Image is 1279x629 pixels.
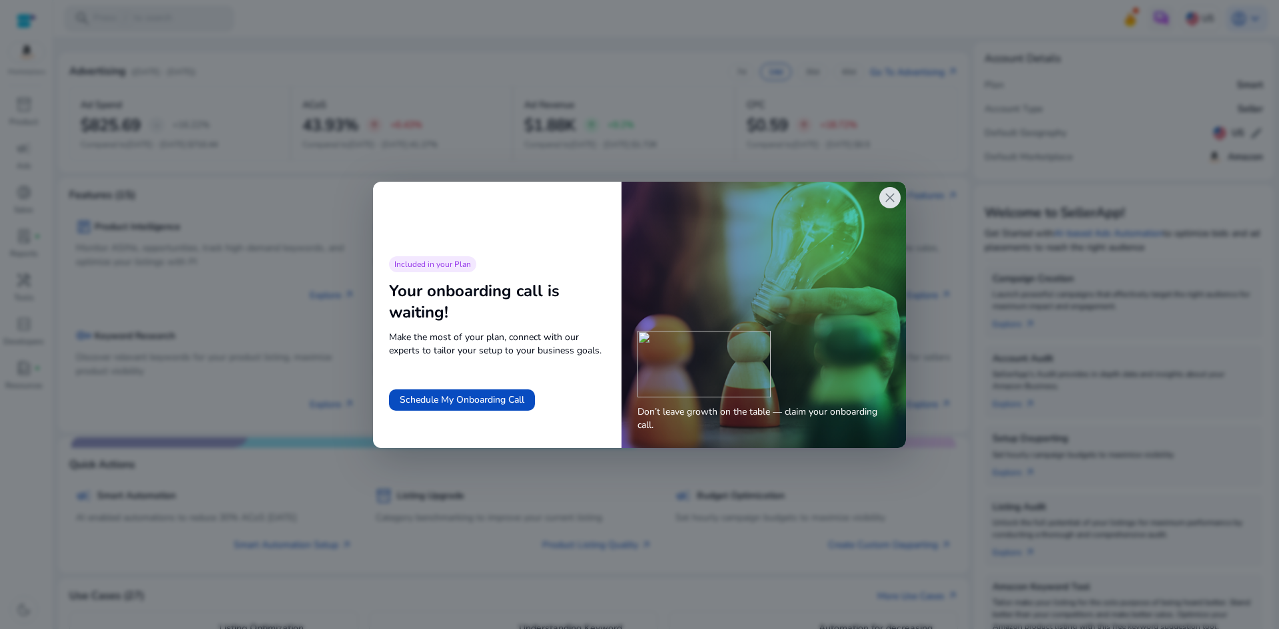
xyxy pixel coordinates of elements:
[389,280,606,323] div: Your onboarding call is waiting!
[389,389,535,411] button: Schedule My Onboarding Call
[389,331,606,357] span: Make the most of your plan, connect with our experts to tailor your setup to your business goals.
[638,405,890,432] span: Don’t leave growth on the table — claim your onboarding call.
[394,259,471,270] span: Included in your Plan
[400,393,524,407] span: Schedule My Onboarding Call
[882,190,898,206] span: close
